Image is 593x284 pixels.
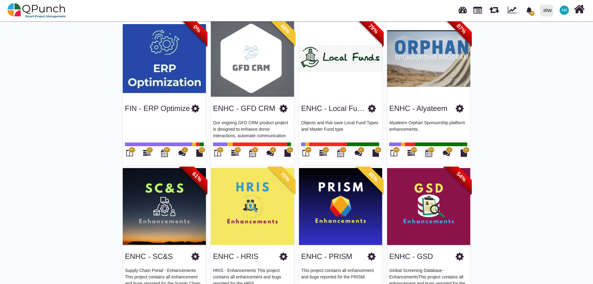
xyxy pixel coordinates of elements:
span: 13 [306,148,309,152]
a: 234 [407,152,415,157]
a: 14 [319,152,327,157]
span: 12 [200,148,203,152]
div: IRW [544,5,552,16]
span: 70% [268,159,302,194]
span: 12 [376,148,379,152]
span: 30 [218,148,221,152]
span: AM [561,8,567,12]
a: ENHC - GFD CRM [213,104,275,112]
span: Asad Malik [560,6,569,15]
a: 30 [231,152,239,157]
svg: bell fill [526,7,532,14]
span: 30 [236,148,239,152]
span: 65 [130,148,133,152]
span: 4 [448,148,450,152]
span: 72 [148,148,151,152]
i: Punch Discussions [178,149,186,157]
span: 10 [360,148,363,152]
span: 85% [356,159,390,194]
span: 58 [165,148,169,152]
a: 72 [143,152,151,157]
span: 12 [288,148,291,152]
i: Gantt [231,149,239,157]
a: ENHC - SC&S [125,252,173,261]
i: Gantt [319,149,327,157]
i: Board [302,149,309,157]
span: 79% [356,11,390,46]
i: Calendar [249,149,256,157]
span: 233 [394,148,399,152]
span: Releases [489,3,499,13]
span: 13 [342,148,345,152]
i: Board [390,149,397,157]
span: 234 [412,148,416,152]
h3: ENHC - Local Funds [301,104,368,113]
img: qpunch-sp.fa6292f.png [7,1,66,20]
i: Document Library [196,149,203,157]
i: Punch Discussions [355,149,362,157]
div: Notification [524,5,535,16]
span: 14 [324,148,327,152]
i: Punch Discussions [443,149,450,157]
span: 0 [184,148,186,152]
span: Dashboard [459,4,467,13]
i: Board [214,149,221,157]
i: Document Library [461,149,467,157]
i: Gantt [407,149,415,157]
p: Alyateem Orphan Sponsorship platform enhancements. [389,120,468,138]
a: IRW [537,0,556,21]
i: Calendar [161,149,168,157]
i: Document Library [284,149,291,157]
span: 16 [271,148,275,152]
span: 30 [254,148,257,152]
div: Dynamic Report [505,0,522,21]
i: Board [126,149,133,157]
span: 72 [530,11,535,16]
i: Gantt [143,149,151,157]
span: 61% [180,159,214,194]
span: 87% [444,11,479,46]
span: 12 [464,148,467,152]
a: bell fill72 [522,0,537,20]
i: Calendar [425,149,432,157]
p: Our ongoing GFD CRM product project is designed to enhance donor interactions, automate communica... [213,120,292,138]
a: ENHC - GSD [389,252,433,261]
i: Document Library [373,149,379,157]
p: Objects and that save Local Fund Types and Master Fund type [301,120,380,138]
a: ENHC - PRISM [301,252,352,261]
i: Calendar [337,149,344,157]
a: ENHC - HRIS [213,252,258,261]
i: Home [574,3,585,15]
span: 54% [444,159,479,194]
i: Punch Discussions [267,149,274,157]
a: ENHC - Alyateem [389,104,447,112]
span: Projects [473,4,482,14]
span: 233 [429,148,433,152]
span: 0% [180,11,214,46]
span: 48% [268,11,302,46]
a: FIN - ERP Optimize [125,104,190,112]
a: AM [556,0,573,20]
a: ENHC - Local Funds [301,104,369,112]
